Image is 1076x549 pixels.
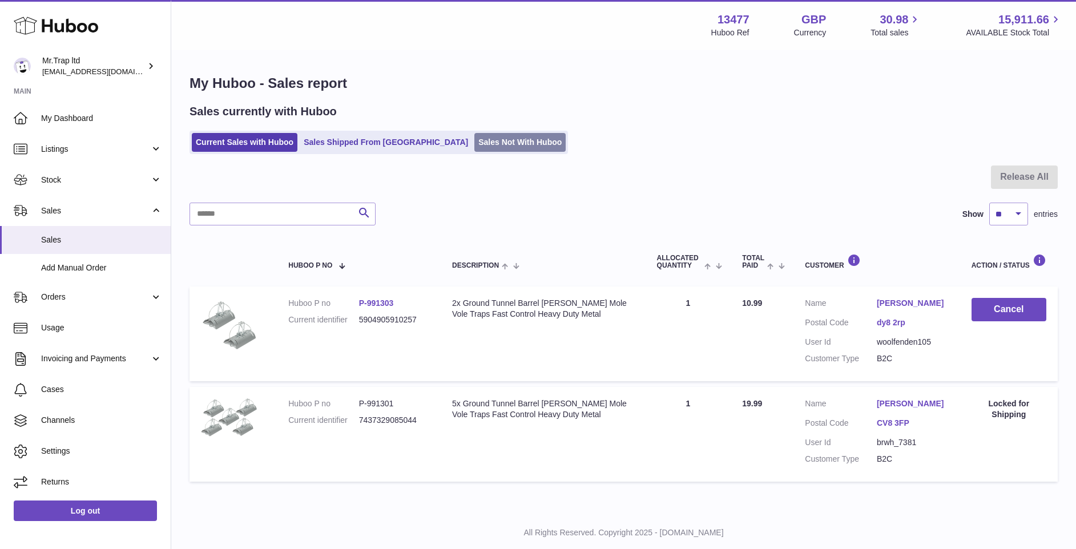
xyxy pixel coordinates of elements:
td: 1 [646,286,731,381]
span: ALLOCATED Quantity [657,255,702,269]
div: 2x Ground Tunnel Barrel [PERSON_NAME] Mole Vole Traps Fast Control Heavy Duty Metal [452,298,634,320]
span: My Dashboard [41,113,162,124]
strong: GBP [801,12,826,27]
dt: Current identifier [288,415,358,426]
dd: B2C [877,454,949,465]
div: Huboo Ref [711,27,749,38]
div: Action / Status [972,254,1046,269]
span: 30.98 [880,12,908,27]
label: Show [962,209,984,220]
dt: User Id [805,337,877,348]
a: 30.98 Total sales [871,12,921,38]
span: 19.99 [742,399,762,408]
td: 1 [646,387,731,482]
div: Locked for Shipping [972,398,1046,420]
dd: 5904905910257 [359,314,429,325]
a: 15,911.66 AVAILABLE Stock Total [966,12,1062,38]
span: Invoicing and Payments [41,353,150,364]
span: Total paid [742,255,764,269]
a: Sales Not With Huboo [474,133,566,152]
img: $_57.JPG [201,298,258,351]
dd: woolfenden105 [877,337,949,348]
p: All Rights Reserved. Copyright 2025 - [DOMAIN_NAME] [180,527,1067,538]
dt: User Id [805,437,877,448]
strong: 13477 [718,12,749,27]
span: Channels [41,415,162,426]
span: 15,911.66 [998,12,1049,27]
a: Log out [14,500,157,521]
span: Description [452,262,499,269]
span: 10.99 [742,298,762,308]
dd: P-991301 [359,398,429,409]
dt: Name [805,298,877,312]
dd: B2C [877,353,949,364]
a: P-991303 [359,298,394,308]
span: Usage [41,322,162,333]
dd: 7437329085044 [359,415,429,426]
div: Currency [794,27,827,38]
span: Settings [41,446,162,457]
span: Total sales [871,27,921,38]
span: Huboo P no [288,262,332,269]
a: Current Sales with Huboo [192,133,297,152]
dt: Customer Type [805,353,877,364]
h1: My Huboo - Sales report [190,74,1058,92]
span: Sales [41,205,150,216]
a: [PERSON_NAME] [877,298,949,309]
span: Cases [41,384,162,395]
a: dy8 2rp [877,317,949,328]
div: Mr.Trap ltd [42,55,145,77]
button: Cancel [972,298,1046,321]
span: Listings [41,144,150,155]
span: Orders [41,292,150,302]
span: entries [1034,209,1058,220]
span: Sales [41,235,162,245]
dt: Customer Type [805,454,877,465]
dt: Current identifier [288,314,358,325]
img: office@grabacz.eu [14,58,31,75]
dt: Huboo P no [288,398,358,409]
span: Stock [41,175,150,185]
dt: Postal Code [805,317,877,331]
span: [EMAIL_ADDRESS][DOMAIN_NAME] [42,67,168,76]
a: Sales Shipped From [GEOGRAPHIC_DATA] [300,133,472,152]
dt: Huboo P no [288,298,358,309]
span: Add Manual Order [41,263,162,273]
div: Customer [805,254,948,269]
span: Returns [41,477,162,487]
div: 5x Ground Tunnel Barrel [PERSON_NAME] Mole Vole Traps Fast Control Heavy Duty Metal [452,398,634,420]
dd: brwh_7381 [877,437,949,448]
a: [PERSON_NAME] [877,398,949,409]
dt: Name [805,398,877,412]
dt: Postal Code [805,418,877,431]
img: $_57.JPG [201,398,258,437]
h2: Sales currently with Huboo [190,104,337,119]
a: CV8 3FP [877,418,949,429]
span: AVAILABLE Stock Total [966,27,1062,38]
